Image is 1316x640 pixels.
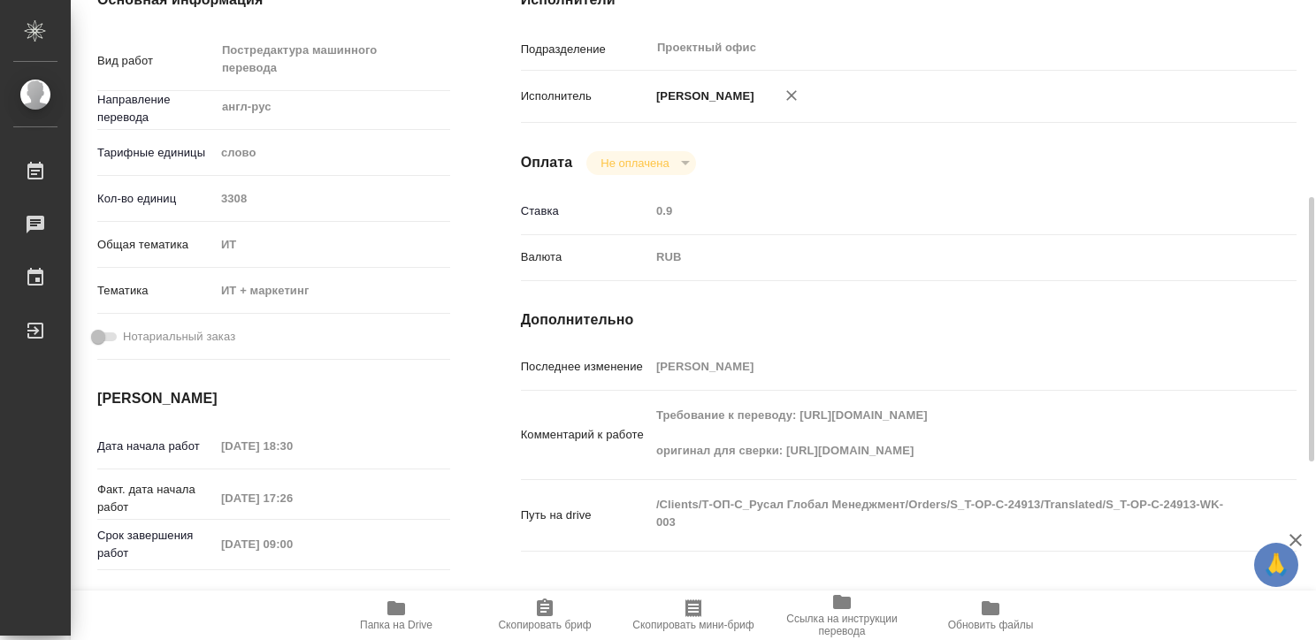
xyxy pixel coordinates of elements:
[123,328,235,346] span: Нотариальный заказ
[521,426,650,444] p: Комментарий к работе
[521,507,650,524] p: Путь на drive
[215,276,450,306] div: ИТ + маркетинг
[650,490,1232,537] textarea: /Clients/Т-ОП-С_Русал Глобал Менеджмент/Orders/S_T-OP-C-24913/Translated/S_T-OP-C-24913-WK-003
[768,590,916,640] button: Ссылка на инструкции перевода
[97,481,215,516] p: Факт. дата начала работ
[97,527,215,562] p: Срок завершения работ
[97,52,215,70] p: Вид работ
[772,76,811,115] button: Удалить исполнителя
[778,613,906,637] span: Ссылка на инструкции перевода
[916,590,1065,640] button: Обновить файлы
[97,388,450,409] h4: [PERSON_NAME]
[650,354,1232,379] input: Пустое поле
[650,88,754,105] p: [PERSON_NAME]
[215,138,450,168] div: слово
[215,230,450,260] div: ИТ
[521,309,1297,331] h4: Дополнительно
[1261,546,1291,583] span: 🙏
[650,242,1232,272] div: RUB
[215,186,450,211] input: Пустое поле
[619,590,768,640] button: Скопировать мини-бриф
[322,590,471,640] button: Папка на Drive
[521,202,650,220] p: Ставка
[215,433,370,459] input: Пустое поле
[650,400,1232,466] textarea: Требование к переводу: [URL][DOMAIN_NAME] оригинал для сверки: [URL][DOMAIN_NAME]
[521,41,650,58] p: Подразделение
[521,248,650,266] p: Валюта
[632,619,754,631] span: Скопировать мини-бриф
[360,619,432,631] span: Папка на Drive
[521,152,573,173] h4: Оплата
[595,156,674,171] button: Не оплачена
[97,236,215,254] p: Общая тематика
[215,531,370,557] input: Пустое поле
[97,190,215,208] p: Кол-во единиц
[97,91,215,126] p: Направление перевода
[521,358,650,376] p: Последнее изменение
[1254,543,1298,587] button: 🙏
[97,144,215,162] p: Тарифные единицы
[97,282,215,300] p: Тематика
[97,438,215,455] p: Дата начала работ
[521,88,650,105] p: Исполнитель
[948,619,1034,631] span: Обновить файлы
[471,590,619,640] button: Скопировать бриф
[586,151,695,175] div: Не оплачена
[498,619,591,631] span: Скопировать бриф
[650,198,1232,224] input: Пустое поле
[215,485,370,511] input: Пустое поле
